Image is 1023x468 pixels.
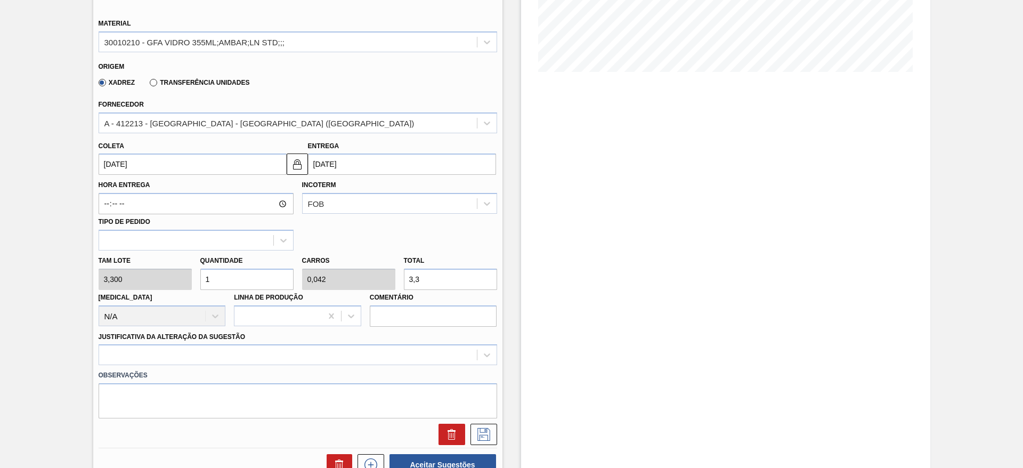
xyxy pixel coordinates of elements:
[99,218,150,225] label: Tipo de pedido
[308,142,339,150] label: Entrega
[308,199,324,208] div: FOB
[302,181,336,189] label: Incoterm
[291,158,304,171] img: locked
[104,37,285,46] div: 30010210 - GFA VIDRO 355ML;AMBAR;LN STD;;;
[404,257,425,264] label: Total
[150,79,249,86] label: Transferência Unidades
[287,154,308,175] button: locked
[234,294,303,301] label: Linha de Produção
[370,290,497,305] label: Comentário
[99,333,246,341] label: Justificativa da Alteração da Sugestão
[99,368,497,383] label: Observações
[99,63,125,70] label: Origem
[99,154,287,175] input: dd/mm/yyyy
[99,79,135,86] label: Xadrez
[200,257,243,264] label: Quantidade
[99,294,152,301] label: [MEDICAL_DATA]
[99,142,124,150] label: Coleta
[99,20,131,27] label: Material
[99,177,294,193] label: Hora Entrega
[99,253,192,269] label: Tam lote
[302,257,330,264] label: Carros
[433,424,465,445] div: Excluir Sugestão
[104,118,415,127] div: A - 412213 - [GEOGRAPHIC_DATA] - [GEOGRAPHIC_DATA] ([GEOGRAPHIC_DATA])
[308,154,496,175] input: dd/mm/yyyy
[465,424,497,445] div: Salvar Sugestão
[99,101,144,108] label: Fornecedor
